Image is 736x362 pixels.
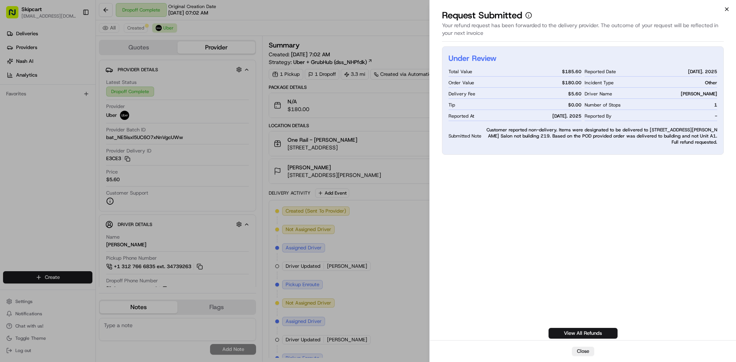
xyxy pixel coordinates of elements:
div: 💻 [65,112,71,118]
div: Start new chat [26,73,126,81]
img: Nash [8,8,23,23]
p: Welcome 👋 [8,31,140,43]
span: [PERSON_NAME] [681,91,717,97]
a: View All Refunds [549,328,618,339]
span: Reported By [585,113,611,119]
h2: Under Review [449,53,496,64]
span: Total Value [449,69,472,75]
div: Your refund request has been forwarded to the delivery provider. The outcome of your request will... [442,21,724,42]
span: [DATE]. 2025 [688,69,717,75]
button: Start new chat [130,75,140,85]
span: Reported Date [585,69,616,75]
span: Tip [449,102,455,108]
button: Close [572,347,594,356]
input: Clear [20,49,127,57]
span: $ 185.60 [562,69,582,75]
div: We're available if you need us! [26,81,97,87]
span: Driver Name [585,91,612,97]
p: Request Submitted [442,9,522,21]
span: [DATE]. 2025 [552,113,582,119]
span: $ 180.00 [562,80,582,86]
span: - [715,113,717,119]
span: Delivery Fee [449,91,475,97]
span: Order Value [449,80,474,86]
a: 📗Knowledge Base [5,108,62,122]
span: $ 0.00 [568,102,582,108]
a: 💻API Documentation [62,108,126,122]
span: Number of Stops [585,102,621,108]
img: 1736555255976-a54dd68f-1ca7-489b-9aae-adbdc363a1c4 [8,73,21,87]
div: 📗 [8,112,14,118]
span: Pylon [76,130,93,136]
span: $ 5.60 [568,91,582,97]
span: Reported At [449,113,474,119]
span: Other [705,80,717,86]
span: Incident Type [585,80,614,86]
span: Knowledge Base [15,111,59,119]
span: 1 [714,102,717,108]
span: Submitted Note [449,133,481,139]
a: Powered byPylon [54,129,93,136]
span: Customer reported non-delivery. Items were designated to be delivered to [STREET_ADDRESS][PERSON_... [485,127,717,145]
span: API Documentation [72,111,123,119]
